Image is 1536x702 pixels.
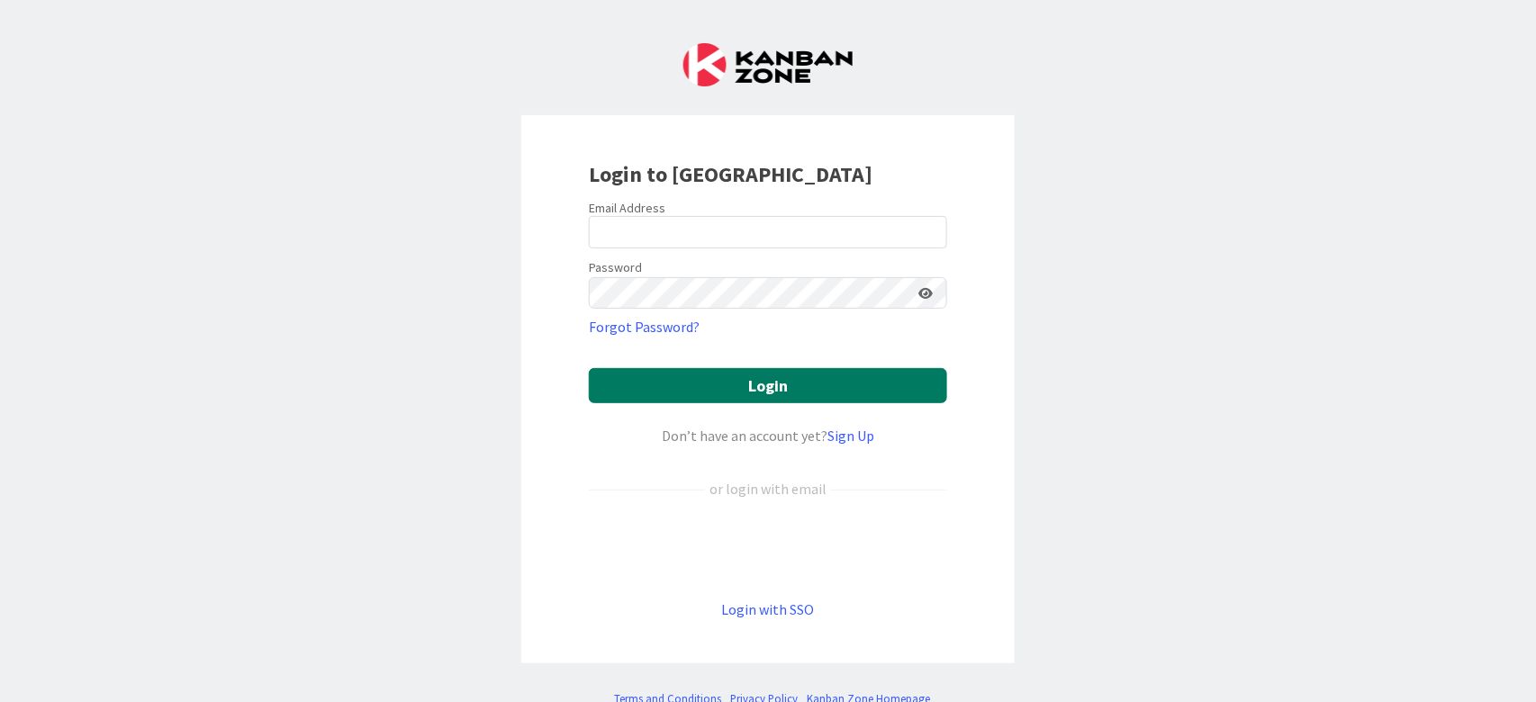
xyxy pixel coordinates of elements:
[589,200,665,216] label: Email Address
[589,258,642,277] label: Password
[589,368,947,403] button: Login
[580,529,956,569] iframe: Sign in with Google Button
[589,316,700,337] a: Forgot Password?
[705,478,831,499] div: or login with email
[683,43,853,86] img: Kanban Zone
[589,160,872,188] b: Login to [GEOGRAPHIC_DATA]
[589,425,947,446] div: Don’t have an account yet?
[827,427,874,445] a: Sign Up
[722,600,815,618] a: Login with SSO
